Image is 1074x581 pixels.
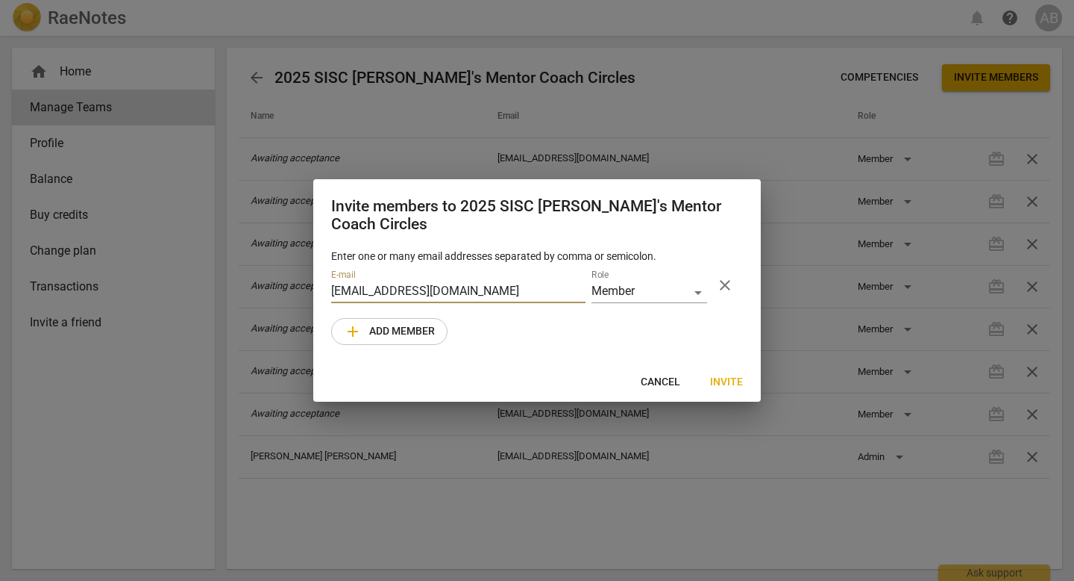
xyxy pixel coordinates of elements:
span: Add member [344,323,435,341]
span: Invite [710,375,743,390]
label: Role [591,271,609,280]
div: Member [591,282,707,303]
span: Cancel [641,375,680,390]
p: Enter one or many email addresses separated by comma or semicolon. [331,249,743,264]
button: Cancel [629,369,692,396]
h2: Invite members to 2025 SISC [PERSON_NAME]'s Mentor Coach Circles [331,197,743,234]
button: Add [331,318,447,345]
label: E-mail [331,271,356,280]
span: close [716,276,734,294]
button: Invite [698,369,755,396]
span: add [344,323,362,341]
